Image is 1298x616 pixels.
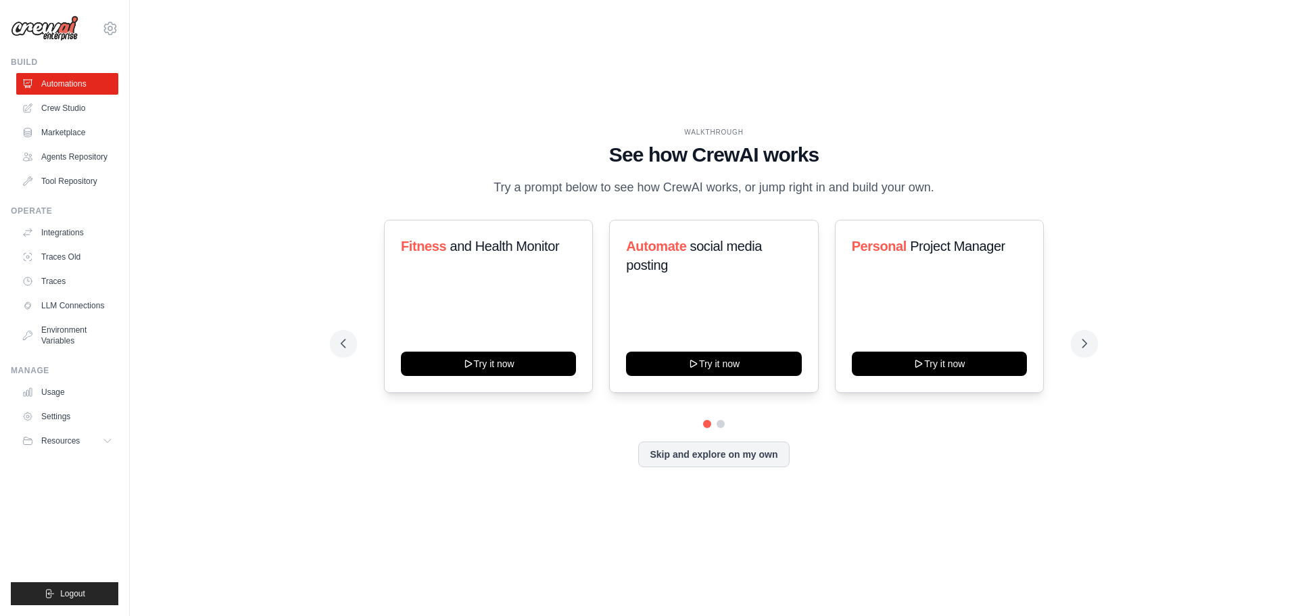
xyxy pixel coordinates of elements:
[60,588,85,599] span: Logout
[450,239,559,254] span: and Health Monitor
[11,57,118,68] div: Build
[401,352,576,376] button: Try it now
[41,435,80,446] span: Resources
[16,222,118,243] a: Integrations
[11,16,78,41] img: Logo
[16,73,118,95] a: Automations
[852,352,1027,376] button: Try it now
[341,143,1087,167] h1: See how CrewAI works
[16,97,118,119] a: Crew Studio
[638,442,789,467] button: Skip and explore on my own
[11,206,118,216] div: Operate
[16,270,118,292] a: Traces
[401,239,446,254] span: Fitness
[16,406,118,427] a: Settings
[16,122,118,143] a: Marketplace
[16,319,118,352] a: Environment Variables
[626,352,801,376] button: Try it now
[910,239,1005,254] span: Project Manager
[16,430,118,452] button: Resources
[11,365,118,376] div: Manage
[16,170,118,192] a: Tool Repository
[852,239,907,254] span: Personal
[16,246,118,268] a: Traces Old
[11,582,118,605] button: Logout
[16,381,118,403] a: Usage
[626,239,762,273] span: social media posting
[487,178,941,197] p: Try a prompt below to see how CrewAI works, or jump right in and build your own.
[16,295,118,316] a: LLM Connections
[341,127,1087,137] div: WALKTHROUGH
[626,239,686,254] span: Automate
[16,146,118,168] a: Agents Repository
